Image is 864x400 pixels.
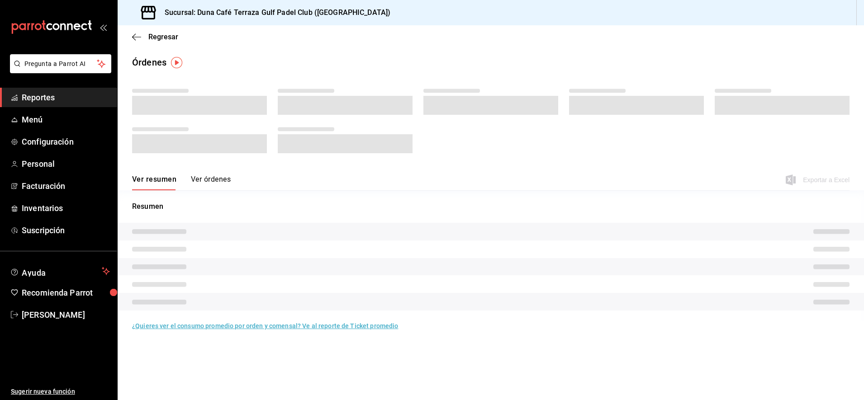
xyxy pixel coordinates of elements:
span: Sugerir nueva función [11,387,110,396]
h3: Sucursal: Duna Café Terraza Gulf Padel Club ([GEOGRAPHIC_DATA]) [157,7,390,18]
span: Menú [22,113,110,126]
span: Ayuda [22,266,98,277]
span: Regresar [148,33,178,41]
span: Personal [22,158,110,170]
span: Inventarios [22,202,110,214]
span: Suscripción [22,224,110,236]
button: Ver órdenes [191,175,231,190]
div: navigation tabs [132,175,231,190]
span: Reportes [22,91,110,104]
div: Órdenes [132,56,166,69]
button: Pregunta a Parrot AI [10,54,111,73]
a: ¿Quieres ver el consumo promedio por orden y comensal? Ve al reporte de Ticket promedio [132,322,398,329]
img: Tooltip marker [171,57,182,68]
span: Pregunta a Parrot AI [24,59,97,69]
span: Facturación [22,180,110,192]
a: Pregunta a Parrot AI [6,66,111,75]
span: Recomienda Parrot [22,287,110,299]
p: Resumen [132,201,850,212]
button: open_drawer_menu [100,24,107,31]
button: Regresar [132,33,178,41]
button: Ver resumen [132,175,176,190]
span: Configuración [22,136,110,148]
span: [PERSON_NAME] [22,309,110,321]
